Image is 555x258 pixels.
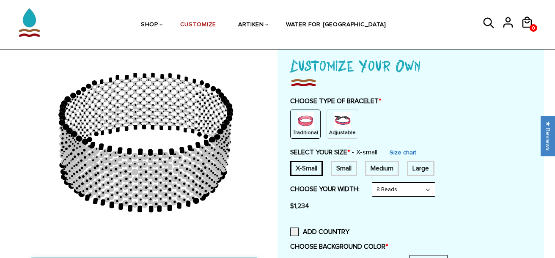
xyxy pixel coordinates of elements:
img: imgboder_100x.png [290,77,316,88]
label: SELECT YOUR SIZE [290,148,377,156]
p: Adjustable [329,129,356,136]
img: string.PNG [334,112,351,129]
span: X-small [352,148,377,156]
h1: Customize Your Own [290,54,531,77]
img: non-string.png [297,112,314,129]
div: 7 inches [331,161,357,176]
a: Size chart [390,149,416,156]
label: CHOOSE TYPE OF BRACELET [290,97,531,105]
label: CHOOSE YOUR WIDTH: [290,185,360,193]
div: 7.5 inches [365,161,399,176]
div: 6 inches [290,161,323,176]
a: ARTIKEN [238,3,264,47]
label: CHOOSE BACKGROUND COLOR [290,242,531,251]
div: Click to open Judge.me floating reviews tab [541,116,555,156]
label: ADD COUNTRY [290,228,349,236]
a: CUSTOMIZE [180,3,216,47]
span: 0 [530,23,537,33]
a: WATER FOR [GEOGRAPHIC_DATA] [286,3,386,47]
a: SHOP [141,3,158,47]
div: 8 inches [407,161,434,176]
p: Traditional [293,129,318,136]
div: Non String [290,110,321,139]
div: String [327,110,358,139]
span: $1,234 [290,202,309,210]
a: 0 [530,24,537,32]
